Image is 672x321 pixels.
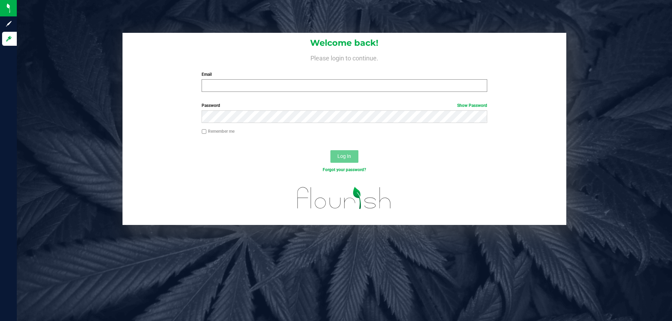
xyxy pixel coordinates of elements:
[202,71,487,78] label: Email
[337,153,351,159] span: Log In
[5,20,12,27] inline-svg: Sign up
[457,103,487,108] a: Show Password
[202,103,220,108] span: Password
[122,38,566,48] h1: Welcome back!
[289,180,400,216] img: flourish_logo.svg
[330,150,358,163] button: Log In
[202,129,206,134] input: Remember me
[202,128,234,134] label: Remember me
[323,167,366,172] a: Forgot your password?
[5,35,12,42] inline-svg: Log in
[122,53,566,61] h4: Please login to continue.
